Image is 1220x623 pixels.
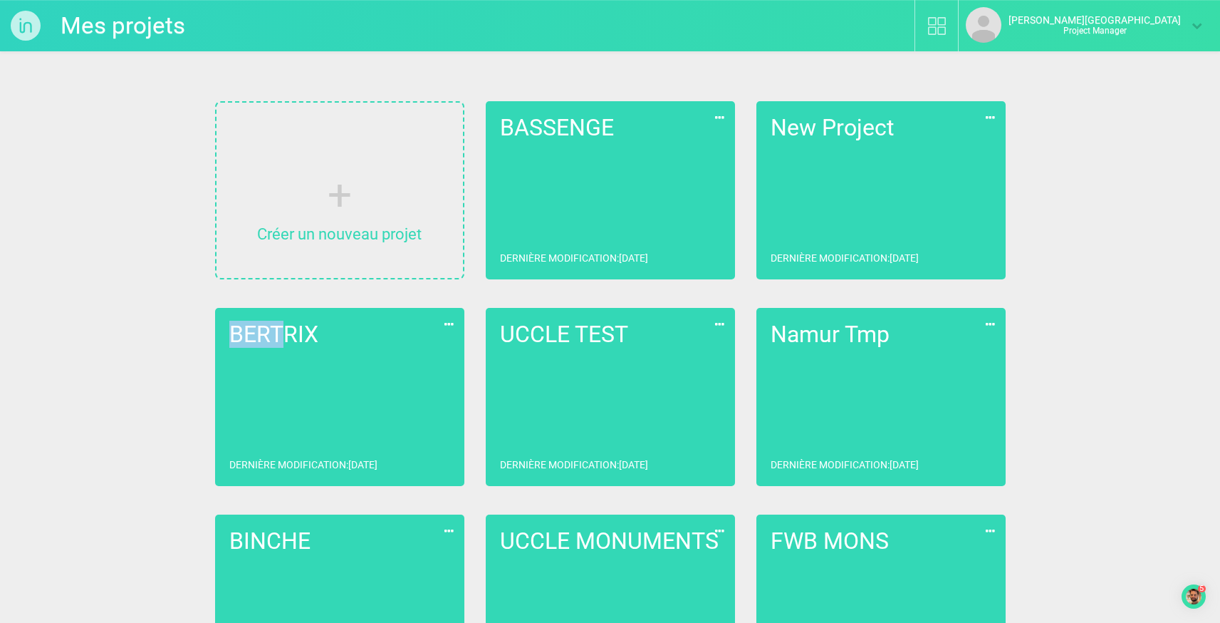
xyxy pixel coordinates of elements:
p: Dernière modification : [DATE] [500,251,648,265]
img: default_avatar.png [966,7,1001,43]
a: New ProjectDernière modification:[DATE] [756,101,1006,279]
h2: BASSENGE [500,115,721,140]
p: Dernière modification : [DATE] [771,458,919,472]
h2: BERTRIX [229,322,450,347]
p: Project Manager [1008,26,1181,36]
a: Namur TmpDernière modification:[DATE] [756,308,1006,486]
a: Mes projets [61,7,185,44]
strong: [PERSON_NAME][GEOGRAPHIC_DATA] [1008,14,1181,26]
h2: BINCHE [229,529,450,554]
p: Dernière modification : [DATE] [771,251,919,265]
h2: UCCLE TEST [500,322,721,347]
img: launcher-image-alternative-text [1186,589,1201,604]
div: Open Checklist, remaining modules: 5 [1182,585,1206,609]
p: Créer un nouveau projet [217,220,463,249]
p: Dernière modification : [DATE] [500,458,648,472]
h2: Namur Tmp [771,322,991,347]
a: UCCLE TESTDernière modification:[DATE] [486,308,735,486]
div: 5 [1198,585,1205,592]
a: BERTRIXDernière modification:[DATE] [215,308,464,486]
h2: UCCLE MONUMENTS [500,529,721,554]
a: Créer un nouveau projet [217,103,463,278]
a: BASSENGEDernière modification:[DATE] [486,101,735,279]
a: [PERSON_NAME][GEOGRAPHIC_DATA]Project Manager [966,7,1202,43]
p: Dernière modification : [DATE] [229,458,377,472]
button: launcher-image-alternative-text [1182,585,1206,609]
h2: New Project [771,115,991,140]
img: biblio.svg [928,17,946,35]
h2: FWB MONS [771,529,991,554]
